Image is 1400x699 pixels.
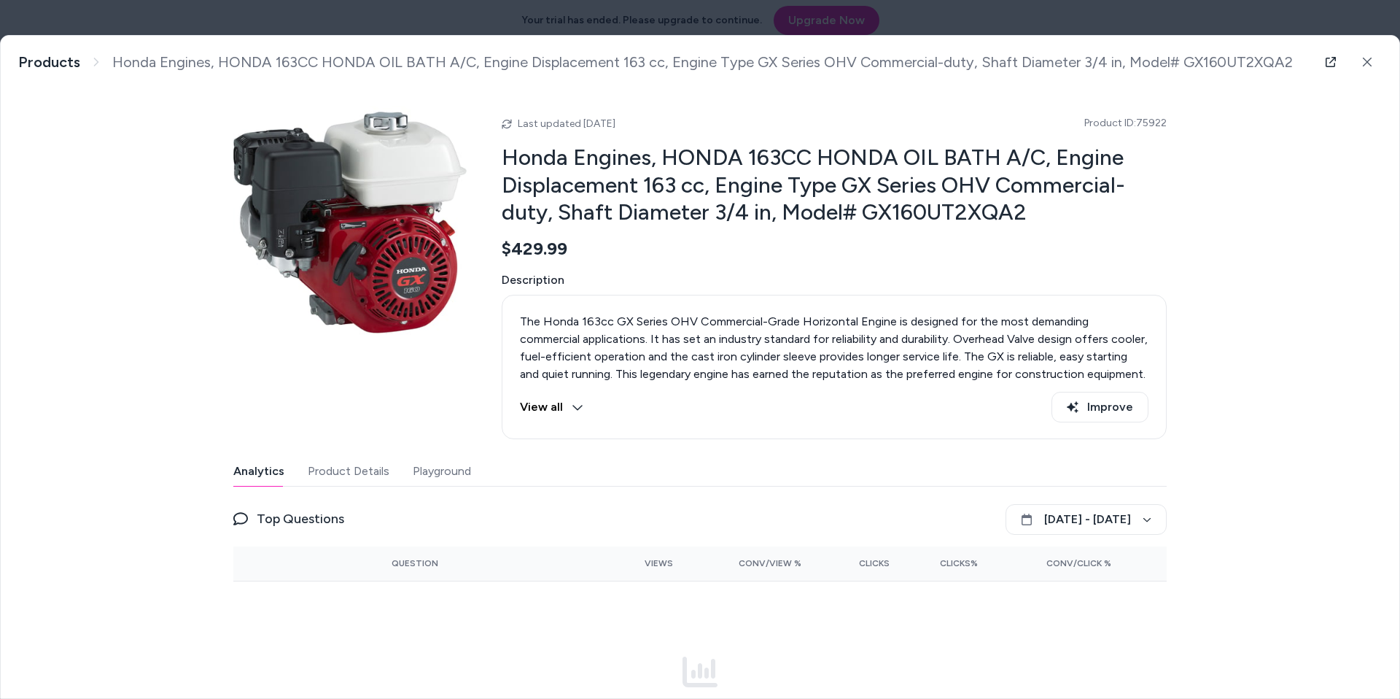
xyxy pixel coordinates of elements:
span: Conv/View % [739,557,801,569]
span: Product ID: 75922 [1084,116,1167,131]
span: Honda Engines, HONDA 163CC HONDA OIL BATH A/C, Engine Displacement 163 cc, Engine Type GX Series ... [112,53,1293,72]
button: Clicks [825,552,890,575]
button: Views [608,552,673,575]
span: Clicks [859,557,890,569]
nav: breadcrumb [18,53,1293,72]
span: Top Questions [257,509,344,529]
h2: Honda Engines, HONDA 163CC HONDA OIL BATH A/C, Engine Displacement 163 cc, Engine Type GX Series ... [502,144,1167,226]
span: Description [502,271,1167,289]
button: Conv/Click % [1001,552,1111,575]
button: Analytics [233,457,284,486]
span: Views [645,557,673,569]
span: Question [392,557,438,569]
button: [DATE] - [DATE] [1006,504,1167,535]
button: Playground [413,457,471,486]
a: Products [18,53,80,72]
span: Conv/Click % [1046,557,1111,569]
img: 75922.jpg [233,106,467,339]
span: Clicks% [940,557,978,569]
button: Question [392,552,438,575]
span: $429.99 [502,238,567,260]
button: View all [520,392,583,422]
span: Last updated [DATE] [518,117,615,130]
button: Improve [1051,392,1148,422]
button: Clicks% [913,552,978,575]
button: Product Details [308,457,389,486]
p: The Honda 163cc GX Series OHV Commercial-Grade Horizontal Engine is designed for the most demandi... [520,313,1148,418]
button: Conv/View % [696,552,802,575]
